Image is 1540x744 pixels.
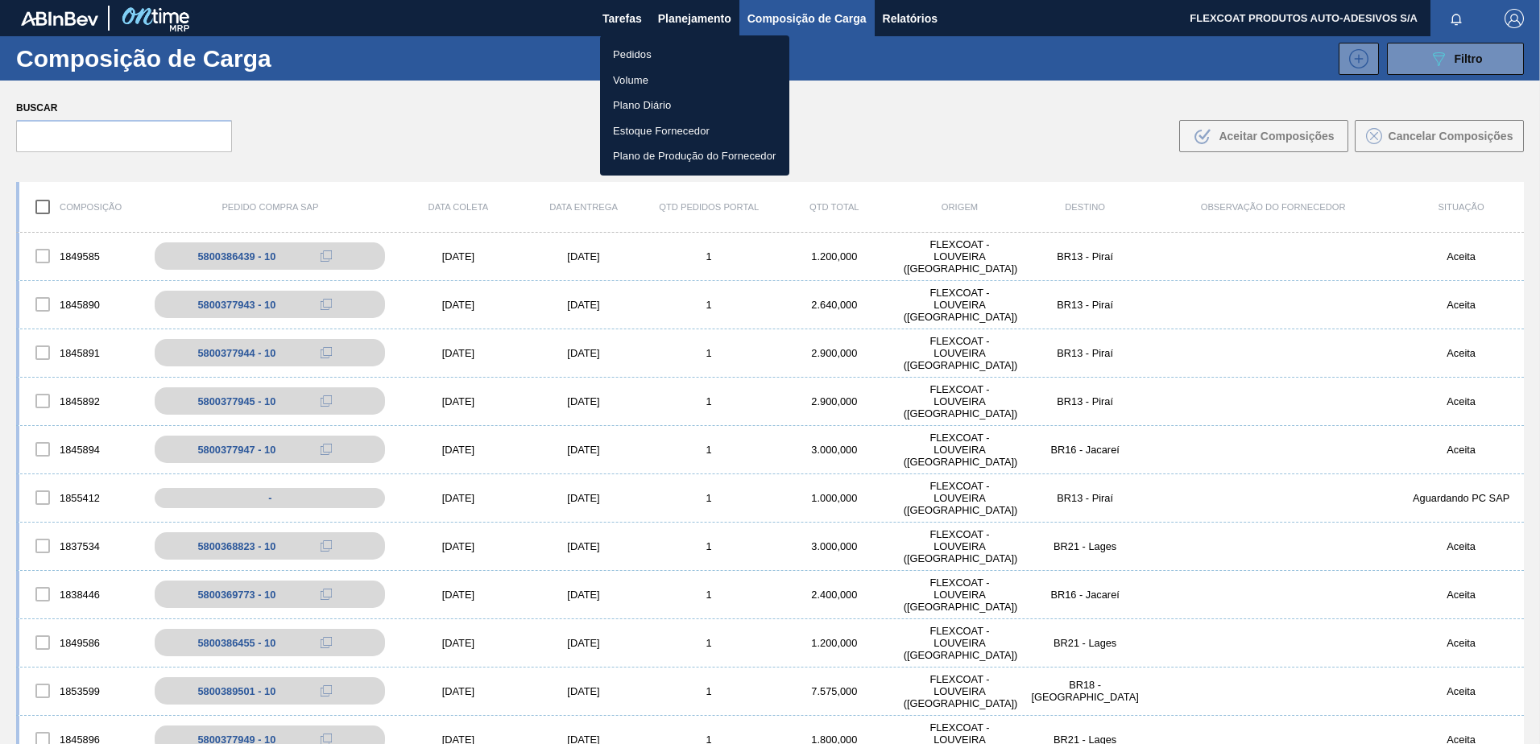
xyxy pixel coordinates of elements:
[600,118,789,144] a: Estoque Fornecedor
[600,42,789,68] a: Pedidos
[600,93,789,118] a: Plano Diário
[600,143,789,169] a: Plano de Produção do Fornecedor
[600,68,789,93] a: Volume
